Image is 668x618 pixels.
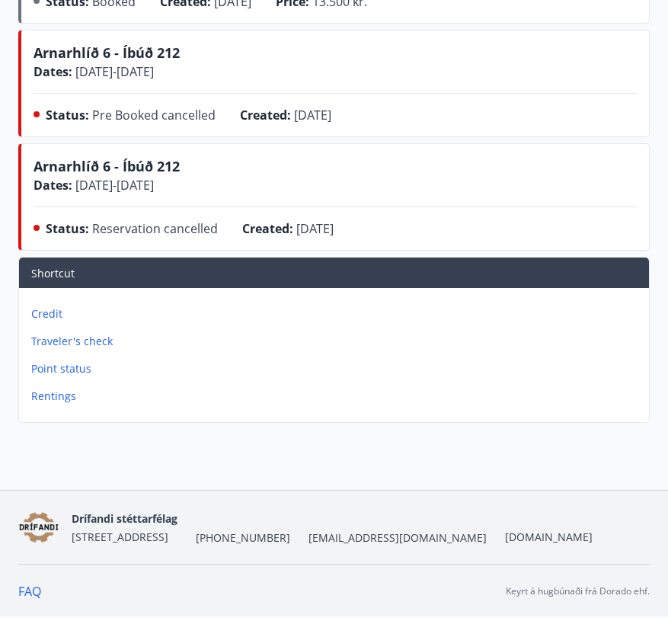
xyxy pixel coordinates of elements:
img: YV7jqbr9Iw0An7mxYQ6kPFTFDRrEjUsNBecdHerH.png [18,511,59,544]
p: Credit [31,306,643,322]
span: [EMAIL_ADDRESS][DOMAIN_NAME] [308,530,487,546]
span: [PHONE_NUMBER] [196,530,290,546]
span: [STREET_ADDRESS] [72,530,168,544]
a: FAQ [18,583,41,600]
span: Drífandi stéttarfélag [72,511,177,526]
span: Dates : [34,63,72,80]
span: Arnarhlíð 6 - Íbúð 212 [34,43,180,62]
span: [DATE] [296,220,334,237]
span: Created : [240,107,291,123]
p: Traveler's check [31,334,643,349]
span: Status : [46,220,89,237]
span: [DATE] [294,107,331,123]
span: [DATE] - [DATE] [72,63,154,80]
span: Status : [46,107,89,123]
p: Rentings [31,389,643,404]
span: Arnarhlíð 6 - Íbúð 212 [34,157,180,175]
p: Keyrt á hugbúnaði frá Dorado ehf. [506,584,650,598]
span: Created : [242,220,293,237]
a: [DOMAIN_NAME] [505,530,593,544]
span: Dates : [34,177,72,194]
span: Shortcut [31,266,75,280]
p: Point status [31,361,643,376]
span: [DATE] - [DATE] [72,177,154,194]
span: Reservation cancelled [92,220,218,237]
span: Pre Booked cancelled [92,107,216,123]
